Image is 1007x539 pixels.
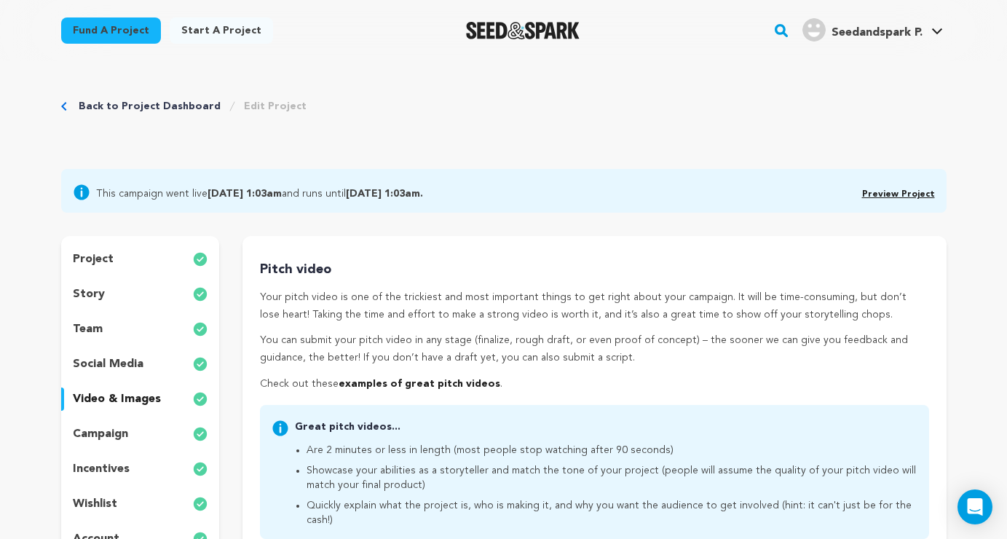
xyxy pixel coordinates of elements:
[61,422,220,446] button: campaign
[802,18,923,42] div: Seedandspark P.'s Profile
[832,27,923,39] span: Seedandspark P.
[466,22,580,39] img: Seed&Spark Logo Dark Mode
[73,355,143,373] p: social media
[73,425,128,443] p: campaign
[79,99,221,114] a: Back to Project Dashboard
[73,251,114,268] p: project
[73,495,117,513] p: wishlist
[260,289,928,324] p: Your pitch video is one of the trickiest and most important things to get right about your campai...
[799,15,946,42] a: Seedandspark P.'s Profile
[244,99,307,114] a: Edit Project
[193,495,208,513] img: check-circle-full.svg
[260,259,928,280] p: Pitch video
[802,18,826,42] img: user.png
[260,332,928,367] p: You can submit your pitch video in any stage (finalize, rough draft, or even proof of concept) – ...
[61,492,220,516] button: wishlist
[193,286,208,303] img: check-circle-full.svg
[957,489,992,524] div: Open Intercom Messenger
[193,355,208,373] img: check-circle-full.svg
[346,189,423,199] b: [DATE] 1:03am.
[193,251,208,268] img: check-circle-full.svg
[61,387,220,411] button: video & images
[862,190,935,199] a: Preview Project
[61,318,220,341] button: team
[73,460,130,478] p: incentives
[73,286,105,303] p: story
[295,420,917,434] p: Great pitch videos...
[208,189,282,199] b: [DATE] 1:03am
[466,22,580,39] a: Seed&Spark Homepage
[307,463,917,492] li: Showcase your abilities as a storyteller and match the tone of your project (people will assume t...
[61,283,220,306] button: story
[260,376,928,393] p: Check out these .
[73,320,103,338] p: team
[61,353,220,376] button: social media
[193,425,208,443] img: check-circle-full.svg
[61,457,220,481] button: incentives
[799,15,946,46] span: Seedandspark P.'s Profile
[307,443,917,457] li: Are 2 minutes or less in length (most people stop watching after 90 seconds)
[339,379,500,389] a: examples of great pitch videos
[307,498,917,527] li: Quickly explain what the project is, who is making it, and why you want the audience to get invol...
[193,460,208,478] img: check-circle-full.svg
[170,17,273,44] a: Start a project
[193,320,208,338] img: check-circle-full.svg
[61,99,307,114] div: Breadcrumb
[73,390,161,408] p: video & images
[96,184,423,201] span: This campaign went live and runs until
[193,390,208,408] img: check-circle-full.svg
[61,248,220,271] button: project
[61,17,161,44] a: Fund a project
